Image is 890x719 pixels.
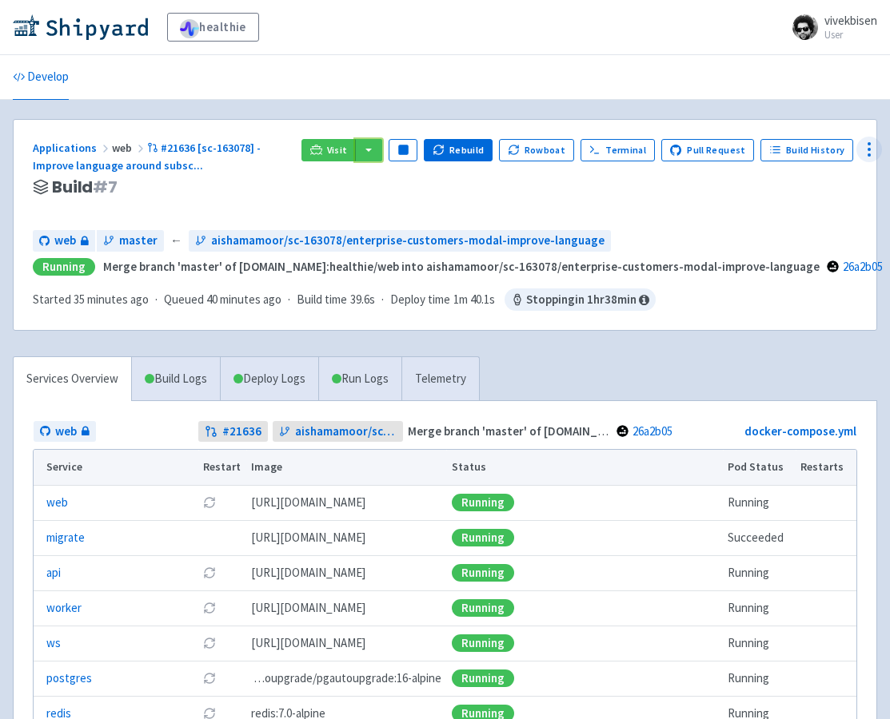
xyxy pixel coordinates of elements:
[203,602,216,614] button: Restart pod
[119,232,158,250] span: master
[251,529,365,547] span: [DOMAIN_NAME][URL]
[14,357,131,401] a: Services Overview
[203,566,216,579] button: Restart pod
[198,421,268,443] a: #21636
[164,292,281,307] span: Queued
[452,599,514,617] div: Running
[46,564,61,582] a: api
[723,661,796,696] td: Running
[97,230,164,252] a: master
[452,564,514,582] div: Running
[452,529,514,546] div: Running
[206,292,281,307] time: 40 minutes ago
[824,13,877,28] span: vivekbisen
[167,13,259,42] a: healthie
[33,141,112,155] a: Applications
[661,139,755,161] a: Pull Request
[211,232,605,250] span: aishamamoor/sc-163078/enterprise-customers-modal-improve-language
[723,520,796,555] td: Succeeded
[505,288,656,311] span: Stopping in 1 hr 38 min
[251,494,365,512] span: [DOMAIN_NAME][URL]
[350,291,375,309] span: 39.6s
[581,139,655,161] a: Terminal
[251,634,365,653] span: [DOMAIN_NAME][URL]
[251,669,441,688] span: pgautoupgrade/pgautoupgrade:16-alpine
[33,288,656,311] div: · · ·
[389,139,417,161] button: Pause
[220,357,318,401] a: Deploy Logs
[46,599,82,618] a: worker
[46,669,92,688] a: postgres
[46,494,68,512] a: web
[783,14,877,40] a: vivekbisen User
[273,421,403,443] a: aishamamoor/sc-163078/enterprise-customers-modal-improve-language
[390,291,450,309] span: Deploy time
[34,421,96,443] a: web
[203,672,216,685] button: Restart pod
[633,423,672,439] a: 26a2b05
[93,176,118,198] span: # 7
[112,141,147,155] span: web
[74,292,149,307] time: 35 minutes ago
[103,259,820,274] strong: Merge branch 'master' of [DOMAIN_NAME]:healthie/web into aishamamoor/sc-163078/enterprise-custome...
[723,450,796,485] th: Pod Status
[170,232,182,250] span: ←
[251,599,365,618] span: [DOMAIN_NAME][URL]
[760,139,853,161] a: Build History
[295,423,397,441] span: aishamamoor/sc-163078/enterprise-customers-modal-improve-language
[198,450,246,485] th: Restart
[723,626,796,661] td: Running
[723,485,796,520] td: Running
[33,258,95,276] div: Running
[401,357,479,401] a: Telemetry
[33,141,261,173] a: #21636 [sc-163078] - Improve language around subsc...
[132,357,220,401] a: Build Logs
[13,14,148,40] img: Shipyard logo
[843,259,883,274] a: 26a2b05
[452,634,514,652] div: Running
[723,555,796,590] td: Running
[452,494,514,511] div: Running
[297,291,347,309] span: Build time
[301,139,356,161] a: Visit
[453,291,495,309] span: 1m 40.1s
[33,230,95,252] a: web
[55,423,77,441] span: web
[189,230,611,252] a: aishamamoor/sc-163078/enterprise-customers-modal-improve-language
[744,423,856,439] a: docker-compose.yml
[46,529,85,547] a: migrate
[318,357,401,401] a: Run Logs
[54,232,76,250] span: web
[327,144,348,157] span: Visit
[796,450,856,485] th: Restarts
[203,496,216,509] button: Restart pod
[251,564,365,582] span: [DOMAIN_NAME][URL]
[452,669,514,687] div: Running
[723,590,796,626] td: Running
[203,637,216,649] button: Restart pod
[13,55,69,100] a: Develop
[46,634,61,653] a: ws
[824,30,877,40] small: User
[222,423,261,441] strong: # 21636
[52,178,118,197] span: Build
[424,139,493,161] button: Rebuild
[446,450,722,485] th: Status
[246,450,447,485] th: Image
[499,139,574,161] button: Rowboat
[33,292,149,307] span: Started
[34,450,198,485] th: Service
